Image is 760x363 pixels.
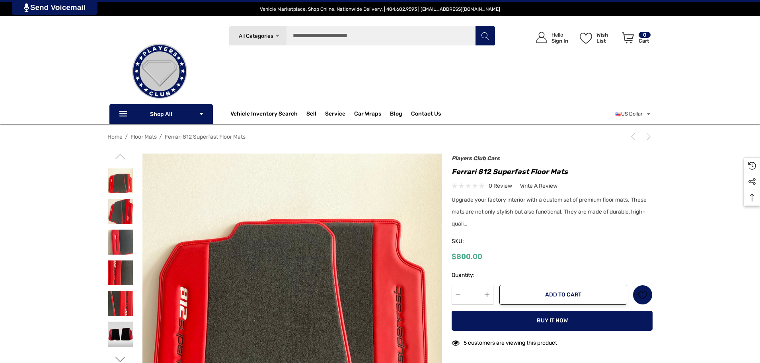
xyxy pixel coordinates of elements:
[411,110,441,119] a: Contact Us
[452,271,493,280] label: Quantity:
[165,133,246,140] a: Ferrari 812 Superfast Floor Mats
[390,110,402,119] a: Blog
[354,110,381,119] span: Car Wraps
[527,24,572,51] a: Sign in
[639,38,651,44] p: Cart
[633,285,653,305] a: Wish List
[108,260,133,285] img: Ferrari 812 Floor Mats
[108,230,133,255] img: Ferrari 812 Floor Mats
[536,32,547,43] svg: Icon User Account
[452,311,653,331] button: Buy it now
[576,24,618,51] a: Wish List Wish List
[24,3,29,12] img: PjwhLS0gR2VuZXJhdG9yOiBHcmF2aXQuaW8gLS0+PHN2ZyB4bWxucz0iaHR0cDovL3d3dy53My5vcmcvMjAwMC9zdmciIHhtb...
[452,236,491,247] span: SKU:
[115,151,125,161] svg: Go to slide 3 of 3
[107,133,123,140] a: Home
[107,130,653,144] nav: Breadcrumb
[260,6,500,12] span: Vehicle Marketplace. Shop Online. Nationwide Delivery. | 404.602.9593 | [EMAIL_ADDRESS][DOMAIN_NAME]
[596,32,618,44] p: Wish List
[108,291,133,316] img: Ferrari 812 Floor Mats
[551,38,568,44] p: Sign In
[452,155,500,162] a: Players Club Cars
[131,133,157,140] a: Floor Mats
[452,252,482,261] span: $800.00
[639,32,651,38] p: 0
[641,133,653,141] a: Next
[520,181,557,191] a: Write a Review
[744,194,760,202] svg: Top
[306,106,325,122] a: Sell
[354,106,390,122] a: Car Wraps
[638,290,647,300] svg: Wish List
[238,33,273,39] span: All Categories
[325,110,345,119] a: Service
[475,26,495,46] button: Search
[230,110,298,119] a: Vehicle Inventory Search
[108,199,133,224] img: Ferrari 812 Floor Mats
[551,32,568,38] p: Hello
[229,26,286,46] a: All Categories Icon Arrow Down Icon Arrow Up
[615,106,651,122] a: USD
[108,322,133,347] img: Ferrari 812 Superfast Floor Mats
[622,32,634,43] svg: Review Your Cart
[306,110,316,119] span: Sell
[748,178,756,186] svg: Social Media
[748,162,756,170] svg: Recently Viewed
[489,181,512,191] span: 0 review
[109,104,213,124] p: Shop All
[629,133,640,141] a: Previous
[275,33,281,39] svg: Icon Arrow Down
[618,24,651,55] a: Cart with 0 items
[108,168,133,193] img: Ferrari 812 Floor Mats
[199,111,204,117] svg: Icon Arrow Down
[452,196,647,227] span: Upgrade your factory interior with a custom set of premium floor mats. These mats are not only st...
[520,182,557,190] span: Write a Review
[120,31,199,111] img: Players Club | Cars For Sale
[118,110,130,119] svg: Icon Line
[452,336,557,348] div: 5 customers are viewing this product
[452,165,653,178] h1: Ferrari 812 Superfast Floor Mats
[499,285,627,305] button: Add to Cart
[580,33,592,44] svg: Wish List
